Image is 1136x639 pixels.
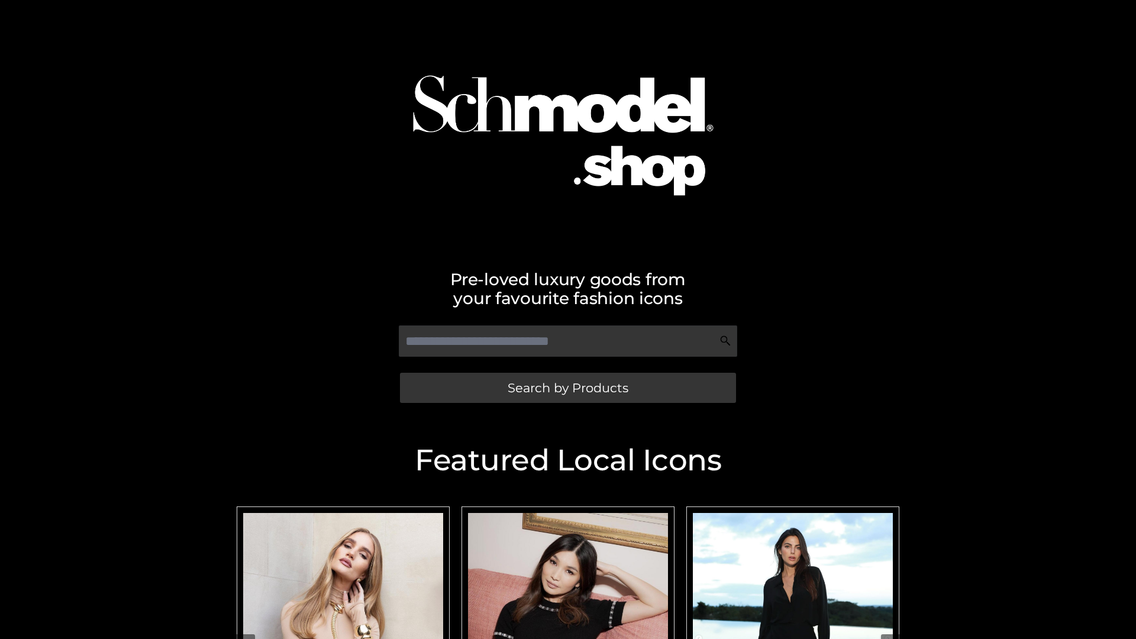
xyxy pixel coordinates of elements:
a: Search by Products [400,373,736,403]
span: Search by Products [508,382,628,394]
h2: Featured Local Icons​ [231,446,905,475]
h2: Pre-loved luxury goods from your favourite fashion icons [231,270,905,308]
img: Search Icon [719,335,731,347]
